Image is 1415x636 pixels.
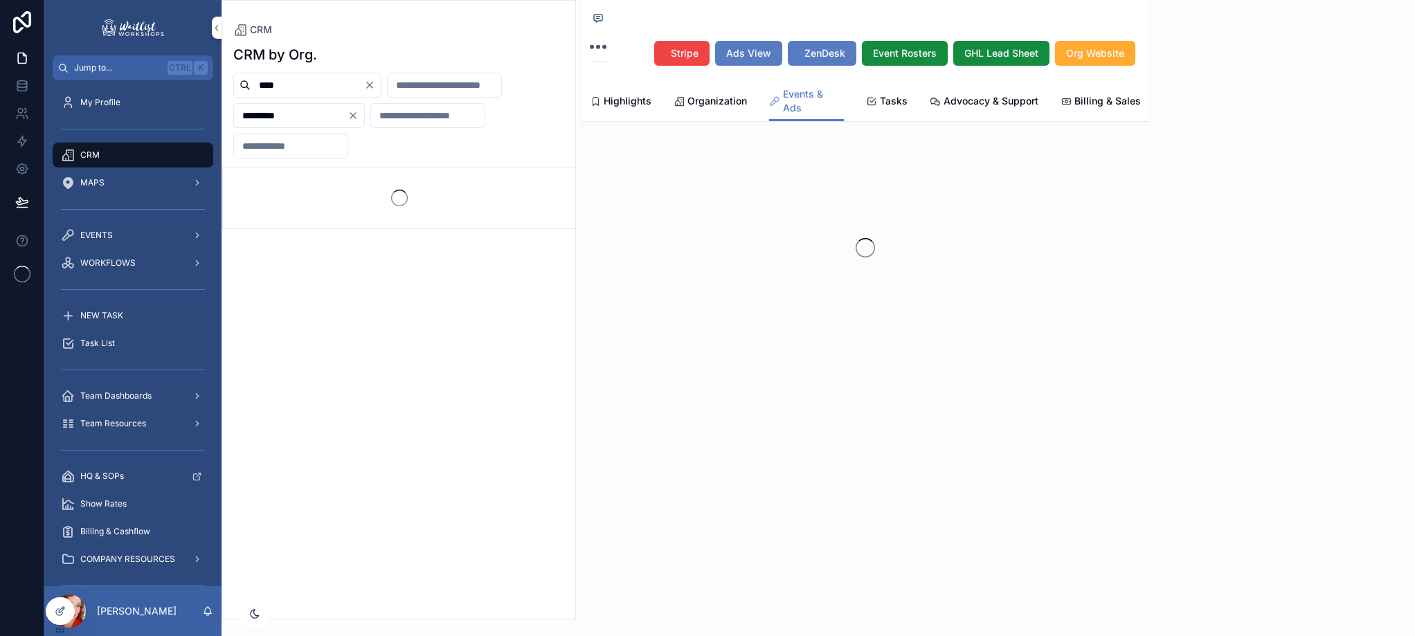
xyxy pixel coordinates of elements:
span: My Profile [80,97,120,108]
a: Team Resources [53,411,213,436]
button: Event Rosters [862,41,948,66]
button: Stripe [654,41,710,66]
span: K [195,62,206,73]
span: NEW TASK [80,310,123,321]
span: Team Dashboards [80,390,152,401]
a: Advocacy & Support [930,89,1038,116]
a: CRM [233,23,272,37]
h1: CRM by Org. [233,45,317,64]
span: ZenDesk [804,46,845,60]
a: MAPS [53,170,213,195]
span: Task List [80,338,115,349]
span: Show Rates [80,498,127,509]
span: Event Rosters [873,46,937,60]
a: Events & Ads [769,82,844,122]
span: Advocacy & Support [944,94,1038,108]
span: Stripe [671,46,699,60]
span: Organization [687,94,747,108]
span: Events & Ads [783,87,844,115]
button: ZenDesk [788,41,856,66]
img: App logo [100,17,166,39]
a: My Profile [53,90,213,115]
a: HQ & SOPs [53,464,213,489]
span: Tasks [880,94,908,108]
button: Clear [348,110,364,121]
a: NEW TASK [53,303,213,328]
span: Ctrl [168,61,192,75]
span: Ads View [726,46,771,60]
button: Clear [364,80,381,91]
button: Ads View [715,41,782,66]
span: COMPANY RESOURCES [80,554,175,565]
a: COMPANY RESOURCES [53,547,213,572]
a: Organization [674,89,747,116]
a: Highlights [590,89,651,116]
span: Billing & Cashflow [80,526,150,537]
span: MAPS [80,177,105,188]
span: Jump to... [74,62,162,73]
button: Org Website [1055,41,1135,66]
p: [PERSON_NAME] [97,604,177,618]
span: EVENTS [80,230,113,241]
span: CRM [80,149,100,161]
button: Jump to...CtrlK [53,55,213,80]
a: Task List [53,331,213,356]
a: Tasks [866,89,908,116]
span: HQ & SOPs [80,471,124,482]
a: Billing & Sales [1061,89,1141,116]
button: GHL Lead Sheet [953,41,1049,66]
span: GHL Lead Sheet [964,46,1038,60]
span: WORKFLOWS [80,257,136,269]
span: Billing & Sales [1074,94,1141,108]
span: Org Website [1066,46,1124,60]
a: CRM [53,143,213,167]
span: Highlights [604,94,651,108]
span: Team Resources [80,418,146,429]
a: EVENTS [53,223,213,248]
a: Show Rates [53,491,213,516]
a: WORKFLOWS [53,251,213,275]
a: Billing & Cashflow [53,519,213,544]
div: scrollable content [44,80,222,586]
span: CRM [250,23,272,37]
a: Team Dashboards [53,383,213,408]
